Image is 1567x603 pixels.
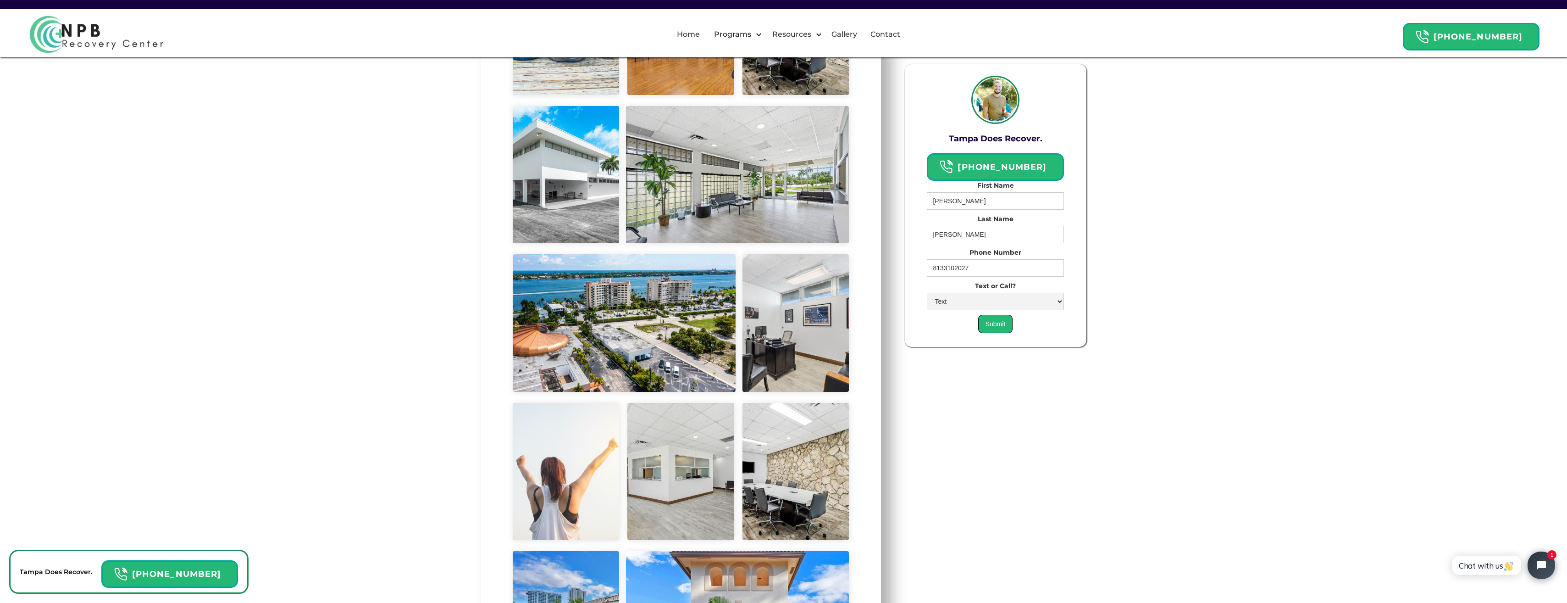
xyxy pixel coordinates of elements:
[20,566,92,577] p: Tampa Does Recover.
[1415,30,1429,44] img: Header Calendar Icons
[939,160,953,174] img: Header Calendar Icons
[1442,544,1563,587] iframe: Tidio Chat
[927,247,1063,257] label: Phone Number
[706,20,764,49] div: Programs
[978,314,1013,333] input: Submit
[865,20,906,49] a: Contact
[671,20,705,49] a: Home
[927,180,1063,190] label: First Name
[927,281,1063,290] label: Text or Call?
[1403,18,1539,50] a: Header Calendar Icons[PHONE_NUMBER]
[764,20,825,49] div: Resources
[114,567,127,581] img: Header Calendar Icons
[927,180,1063,333] form: Email Form
[101,556,238,588] a: Header Calendar Icons[PHONE_NUMBER]
[927,214,1063,223] label: Last Name
[132,569,221,579] strong: [PHONE_NUMBER]
[927,148,1063,180] a: Header Calendar Icons[PHONE_NUMBER]
[712,29,753,40] div: Programs
[770,29,814,40] div: Resources
[826,20,863,49] a: Gallery
[1434,32,1523,42] strong: [PHONE_NUMBER]
[958,162,1047,172] strong: [PHONE_NUMBER]
[927,133,1063,144] h3: Tampa Does Recover.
